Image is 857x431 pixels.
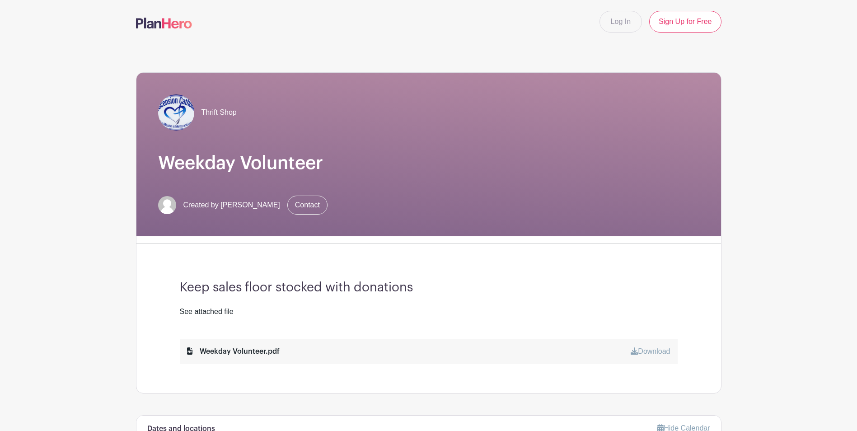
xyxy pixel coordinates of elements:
div: Weekday Volunteer.pdf [187,346,280,357]
span: Thrift Shop [201,107,237,118]
img: default-ce2991bfa6775e67f084385cd625a349d9dcbb7a52a09fb2fda1e96e2d18dcdb.png [158,196,176,214]
a: Sign Up for Free [649,11,721,33]
img: .AscensionLogo002.png [158,94,194,131]
span: Created by [PERSON_NAME] [183,200,280,211]
div: See attached file [180,306,678,317]
a: Contact [287,196,328,215]
a: Log In [599,11,642,33]
a: Download [631,347,670,355]
img: logo-507f7623f17ff9eddc593b1ce0a138ce2505c220e1c5a4e2b4648c50719b7d32.svg [136,18,192,28]
h1: Weekday Volunteer [158,152,699,174]
h3: Keep sales floor stocked with donations [180,280,678,295]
